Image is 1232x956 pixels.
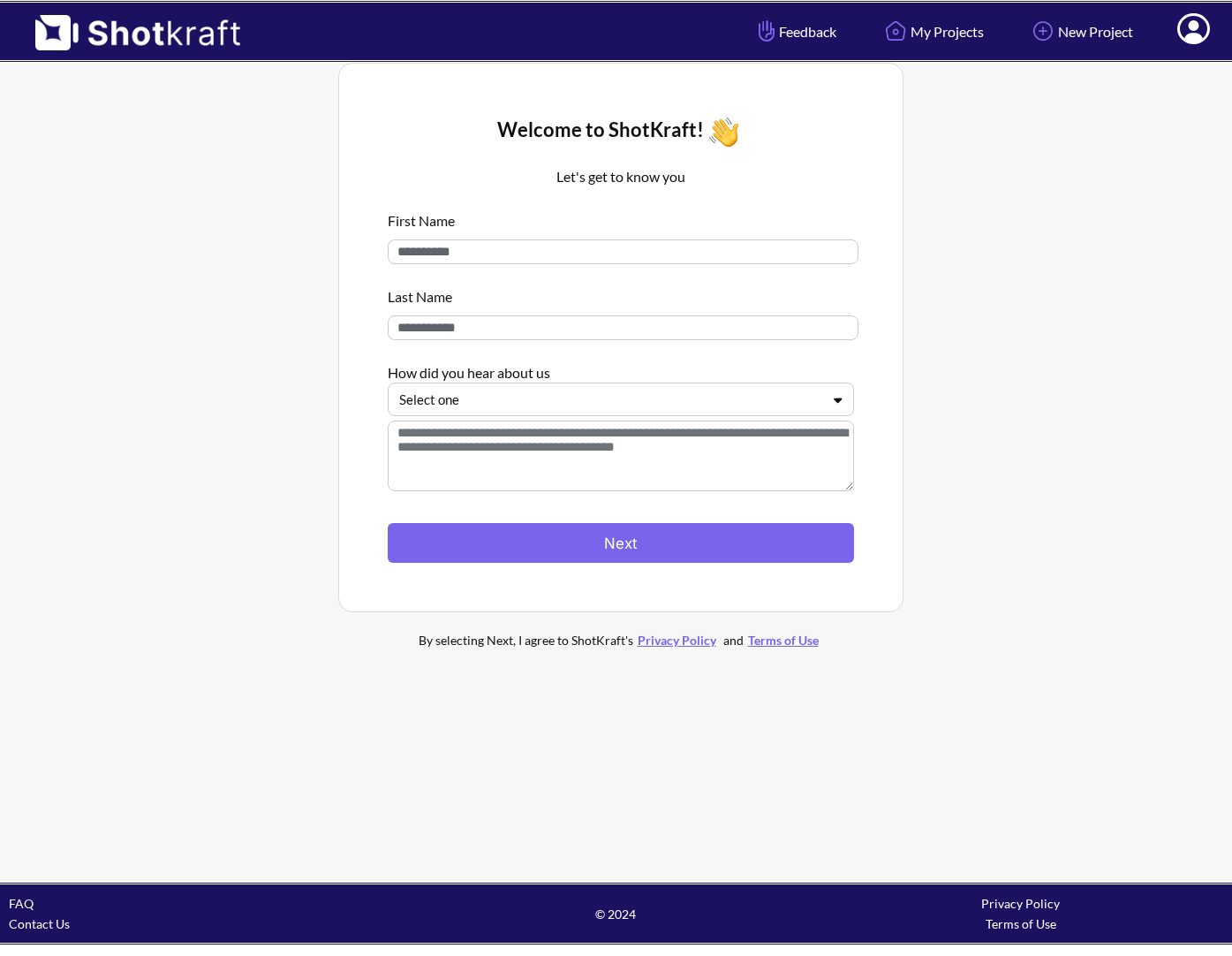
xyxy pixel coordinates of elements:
[388,277,854,307] div: Last Name
[9,916,70,931] a: Contact Us
[388,201,854,231] div: First Name
[633,633,721,648] a: Privacy Policy
[819,893,1223,914] div: Privacy Policy
[413,904,818,924] span: © 2024
[754,16,779,46] img: Hand Icon
[388,523,854,563] button: Next
[388,353,854,383] div: How did you hear about us
[704,112,744,152] img: Wave Icon
[1028,16,1058,46] img: Add Icon
[382,630,859,650] div: By selecting Next, I agree to ShotKraft's and
[744,633,823,648] a: Terms of Use
[881,16,911,46] img: Home Icon
[9,896,34,911] a: FAQ
[388,112,854,152] div: Welcome to ShotKraft!
[754,21,836,42] span: Feedback
[388,166,854,187] p: Let's get to know you
[1015,8,1146,55] a: New Project
[867,8,997,55] a: My Projects
[819,914,1223,934] div: Terms of Use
